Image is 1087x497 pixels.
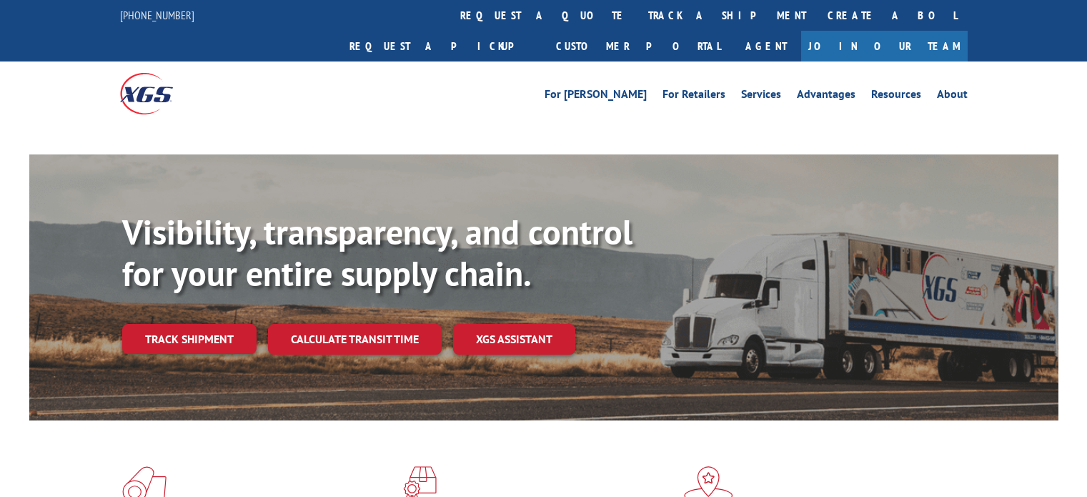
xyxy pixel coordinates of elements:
[122,324,257,354] a: Track shipment
[871,89,921,104] a: Resources
[731,31,801,61] a: Agent
[122,210,632,295] b: Visibility, transparency, and control for your entire supply chain.
[797,89,855,104] a: Advantages
[937,89,968,104] a: About
[545,31,731,61] a: Customer Portal
[662,89,725,104] a: For Retailers
[801,31,968,61] a: Join Our Team
[339,31,545,61] a: Request a pickup
[453,324,575,355] a: XGS ASSISTANT
[741,89,781,104] a: Services
[268,324,442,355] a: Calculate transit time
[120,8,194,22] a: [PHONE_NUMBER]
[545,89,647,104] a: For [PERSON_NAME]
